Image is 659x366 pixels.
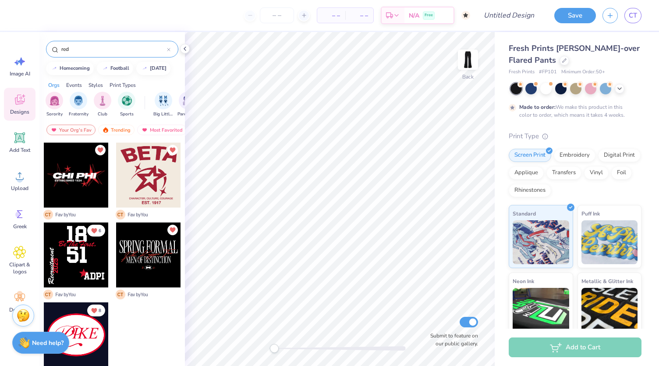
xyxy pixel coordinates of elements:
span: Club [98,111,107,118]
span: # FP101 [539,68,557,76]
span: Puff Ink [581,209,600,218]
img: Fraternity Image [74,96,83,106]
div: filter for Fraternity [69,92,89,118]
span: Minimum Order: 50 + [561,68,605,76]
div: filter for Club [94,92,111,118]
span: C T [116,210,125,219]
span: Parent's Weekend [177,111,198,118]
span: Standard [513,209,536,218]
img: most_fav.gif [141,127,148,133]
span: Sports [120,111,134,118]
button: Unlike [87,225,105,237]
button: filter button [153,92,174,118]
button: football [97,62,133,75]
div: Screen Print [509,149,551,162]
img: trend_line.gif [51,66,58,71]
span: 6 [99,229,101,233]
div: halloween [150,66,167,71]
span: C T [43,290,53,299]
button: filter button [46,92,63,118]
img: Sports Image [122,96,132,106]
img: Parent's Weekend Image [183,96,193,106]
button: Save [554,8,596,23]
div: Print Type [509,131,641,141]
div: Most Favorited [137,125,187,135]
div: Embroidery [554,149,595,162]
div: filter for Sports [118,92,135,118]
span: Fraternity [69,111,89,118]
span: CT [629,11,637,21]
span: Fav by You [128,291,148,298]
img: Club Image [98,96,107,106]
button: filter button [118,92,135,118]
span: – – [322,11,340,20]
strong: Made to order: [519,104,556,111]
div: filter for Parent's Weekend [177,92,198,118]
img: Big Little Reveal Image [159,96,168,106]
strong: Need help? [32,339,64,347]
span: 8 [99,309,101,313]
div: Print Types [110,81,136,89]
div: Orgs [48,81,60,89]
div: filter for Big Little Reveal [153,92,174,118]
span: C T [43,210,53,219]
div: We make this product in this color to order, which means it takes 4 weeks. [519,103,627,119]
div: Events [66,81,82,89]
button: homecoming [46,62,94,75]
div: homecoming [60,66,90,71]
span: Greek [13,223,27,230]
span: Upload [11,185,28,192]
img: Sorority Image [50,96,60,106]
a: CT [624,8,641,23]
span: Fav by You [128,212,148,218]
img: Puff Ink [581,220,638,264]
div: Vinyl [584,166,609,179]
div: Trending [98,125,135,135]
span: Fresh Prints [PERSON_NAME]-over Flared Pants [509,43,640,65]
div: filter for Sorority [46,92,63,118]
div: football [110,66,129,71]
div: Back [462,73,474,81]
div: Applique [509,166,544,179]
img: Neon Ink [513,288,569,332]
div: Styles [89,81,103,89]
span: Fresh Prints [509,68,535,76]
span: Big Little Reveal [153,111,174,118]
span: Decorate [9,306,30,313]
div: Transfers [546,166,581,179]
span: Fav by You [56,291,76,298]
span: Designs [10,108,29,115]
div: Foil [611,166,632,179]
span: N/A [409,11,419,20]
input: Try "Alpha" [60,45,167,54]
span: Free [425,12,433,18]
img: most_fav.gif [50,127,57,133]
span: C T [116,290,125,299]
button: Unlike [167,225,178,235]
img: trend_line.gif [102,66,109,71]
span: Sorority [46,111,63,118]
button: [DATE] [136,62,170,75]
div: Your Org's Fav [46,125,96,135]
label: Submit to feature on our public gallery. [425,332,478,348]
button: filter button [69,92,89,118]
div: Digital Print [598,149,641,162]
input: – – [260,7,294,23]
button: filter button [94,92,111,118]
img: Back [459,51,477,68]
img: Metallic & Glitter Ink [581,288,638,332]
button: Unlike [87,305,105,316]
span: – – [351,11,368,20]
input: Untitled Design [477,7,541,24]
button: Unlike [95,145,106,155]
span: Neon Ink [513,276,534,286]
span: Image AI [10,70,30,77]
button: filter button [177,92,198,118]
img: trending.gif [102,127,109,133]
div: Accessibility label [270,344,279,353]
span: Metallic & Glitter Ink [581,276,633,286]
button: Unlike [167,145,178,155]
span: Fav by You [56,212,76,218]
img: trend_line.gif [141,66,148,71]
span: Add Text [9,147,30,154]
